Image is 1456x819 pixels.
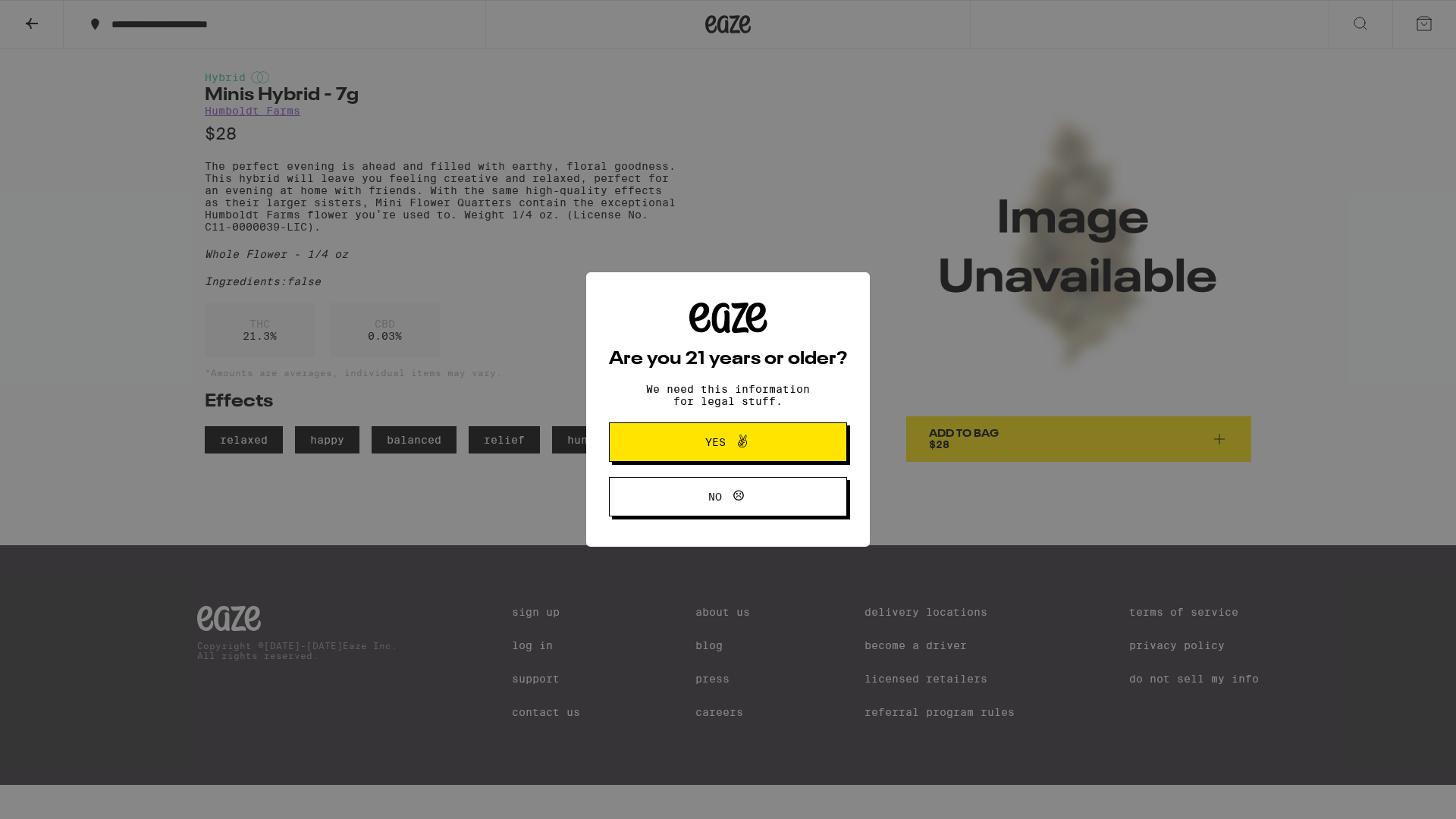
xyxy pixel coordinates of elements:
[633,383,823,407] p: We need this information for legal stuff.
[609,422,847,462] button: Yes
[609,477,847,516] button: No
[708,491,722,502] span: No
[705,437,726,447] span: Yes
[609,350,847,369] h2: Are you 21 years or older?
